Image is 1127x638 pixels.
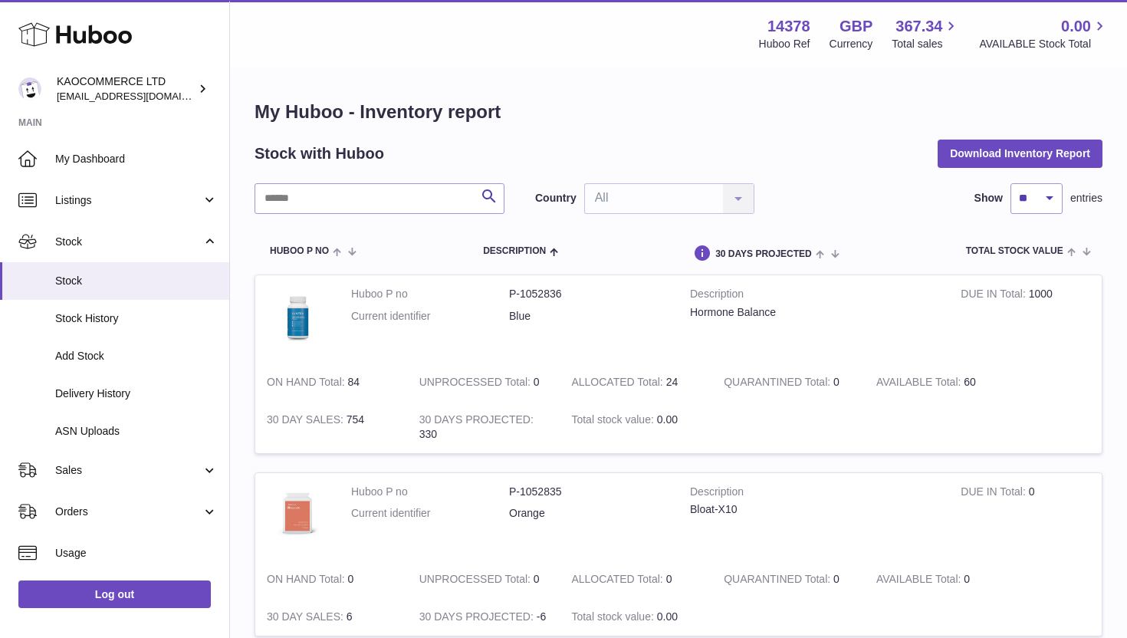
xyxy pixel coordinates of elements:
strong: ON HAND Total [267,376,348,392]
strong: Description [690,485,938,503]
strong: DUE IN Total [961,288,1028,304]
div: Bloat-X10 [690,502,938,517]
span: Stock History [55,311,218,326]
img: product image [267,287,328,348]
div: Currency [830,37,873,51]
dt: Huboo P no [351,287,509,301]
img: product image [267,485,328,546]
span: 0 [833,376,839,388]
span: Delivery History [55,386,218,401]
span: 30 DAYS PROJECTED [715,249,812,259]
dt: Current identifier [351,506,509,521]
span: [EMAIL_ADDRESS][DOMAIN_NAME] [57,90,225,102]
td: 84 [255,363,408,401]
strong: ALLOCATED Total [571,376,665,392]
strong: DUE IN Total [961,485,1028,502]
span: 0.00 [657,610,678,623]
span: My Dashboard [55,152,218,166]
td: 0 [408,363,560,401]
strong: Total stock value [571,413,656,429]
dd: Blue [509,309,667,324]
span: Add Stock [55,349,218,363]
span: 367.34 [895,16,942,37]
td: 60 [865,363,1017,401]
td: 6 [255,598,408,636]
span: 0 [833,573,839,585]
strong: 30 DAYS PROJECTED [419,413,534,429]
td: 24 [560,363,712,401]
a: 367.34 Total sales [892,16,960,51]
strong: 30 DAY SALES [267,413,347,429]
span: 0.00 [1061,16,1091,37]
td: 330 [408,401,560,453]
span: Sales [55,463,202,478]
label: Show [974,191,1003,206]
td: 0 [865,561,1017,598]
dd: Orange [509,506,667,521]
strong: ALLOCATED Total [571,573,665,589]
td: 0 [949,473,1102,561]
dt: Current identifier [351,309,509,324]
span: Usage [55,546,218,561]
span: entries [1070,191,1102,206]
h1: My Huboo - Inventory report [255,100,1102,124]
div: KAOCOMMERCE LTD [57,74,195,104]
strong: 30 DAY SALES [267,610,347,626]
strong: AVAILABLE Total [876,376,964,392]
span: Stock [55,235,202,249]
span: Description [483,246,546,256]
span: 0.00 [657,413,678,426]
td: 754 [255,401,408,453]
div: Huboo Ref [759,37,810,51]
span: AVAILABLE Stock Total [979,37,1109,51]
strong: QUARANTINED Total [724,376,833,392]
span: Total sales [892,37,960,51]
label: Country [535,191,577,206]
a: 0.00 AVAILABLE Stock Total [979,16,1109,51]
dd: P-1052835 [509,485,667,499]
h2: Stock with Huboo [255,143,384,164]
td: 0 [408,561,560,598]
td: 0 [560,561,712,598]
td: 1000 [949,275,1102,363]
strong: QUARANTINED Total [724,573,833,589]
td: -6 [408,598,560,636]
strong: GBP [839,16,872,37]
span: Huboo P no [270,246,329,256]
button: Download Inventory Report [938,140,1102,167]
a: Log out [18,580,211,608]
strong: Total stock value [571,610,656,626]
div: Hormone Balance [690,305,938,320]
span: Total stock value [966,246,1063,256]
span: Listings [55,193,202,208]
strong: ON HAND Total [267,573,348,589]
span: ASN Uploads [55,424,218,439]
span: Orders [55,505,202,519]
dd: P-1052836 [509,287,667,301]
strong: Description [690,287,938,305]
strong: UNPROCESSED Total [419,376,534,392]
strong: 30 DAYS PROJECTED [419,610,537,626]
dt: Huboo P no [351,485,509,499]
strong: UNPROCESSED Total [419,573,534,589]
strong: AVAILABLE Total [876,573,964,589]
span: Stock [55,274,218,288]
td: 0 [255,561,408,598]
strong: 14378 [767,16,810,37]
img: hello@lunera.co.uk [18,77,41,100]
